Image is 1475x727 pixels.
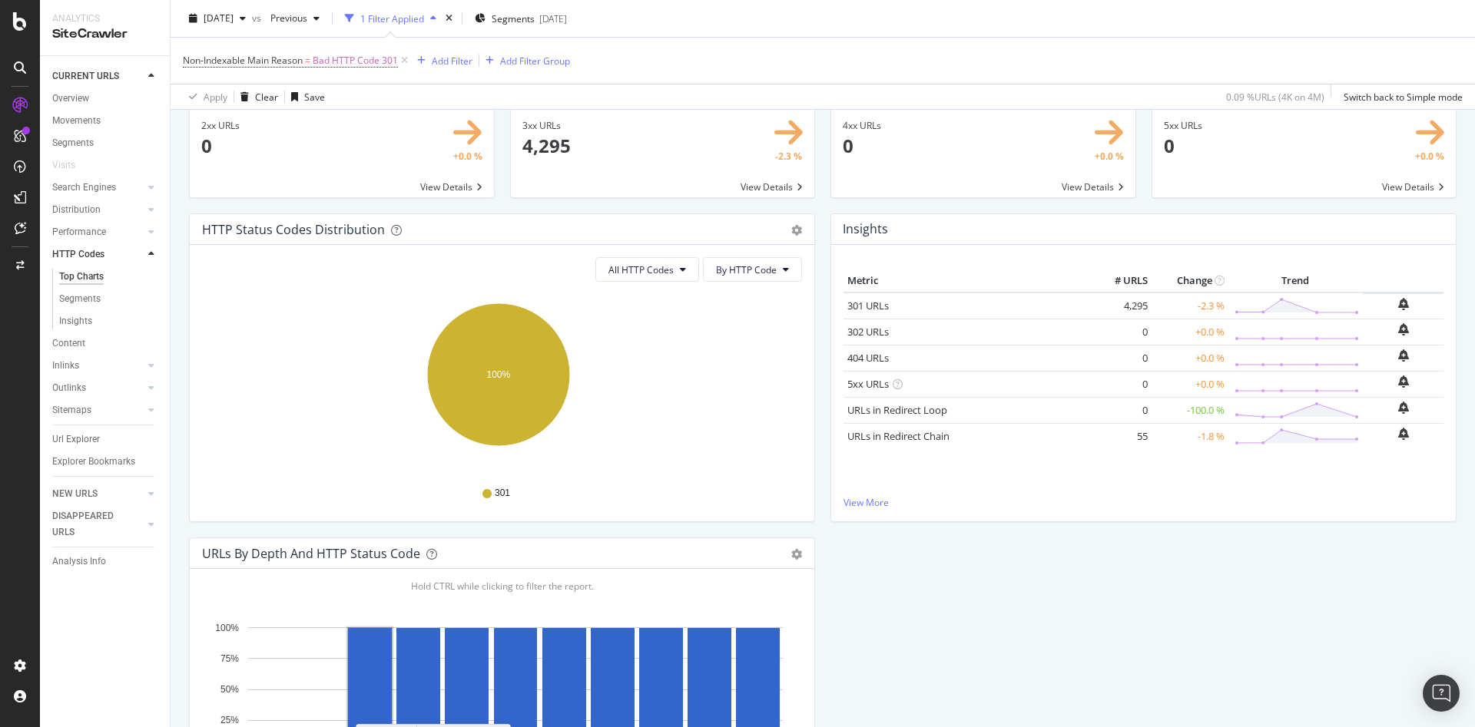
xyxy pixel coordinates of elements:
div: Insights [59,313,92,329]
span: All HTTP Codes [608,263,674,276]
div: Mots-clés [194,91,232,101]
text: 100% [215,623,239,633]
button: Clear [234,84,278,109]
td: 0 [1090,397,1152,423]
td: +0.0 % [1152,345,1228,371]
div: Outlinks [52,380,86,396]
div: bell-plus [1398,402,1409,414]
img: tab_domain_overview_orange.svg [64,89,76,101]
button: Switch back to Simple mode [1337,84,1463,109]
button: All HTTP Codes [595,257,699,282]
div: Sitemaps [52,402,91,418]
a: Sitemaps [52,402,144,418]
a: Movements [52,113,159,129]
td: 55 [1090,423,1152,449]
div: [DATE] [539,12,567,25]
span: vs [252,12,264,25]
div: bell-plus [1398,428,1409,440]
div: NEW URLS [52,486,98,502]
button: Save [285,84,325,109]
td: -2.3 % [1152,292,1228,319]
a: 404 URLs [847,351,889,365]
svg: A chart. [202,294,796,472]
button: [DATE] [183,6,252,31]
a: Url Explorer [52,431,159,448]
div: bell-plus [1398,298,1409,310]
a: URLs in Redirect Chain [847,429,950,443]
img: tab_keywords_by_traffic_grey.svg [177,89,189,101]
div: Visits [52,157,75,173]
div: bell-plus [1398,349,1409,362]
div: Explorer Bookmarks [52,454,135,470]
a: HTTP Codes [52,246,144,263]
a: Explorer Bookmarks [52,454,159,470]
span: Previous [264,12,307,25]
div: gear [791,225,802,236]
div: Url Explorer [52,431,100,448]
div: bell-plus [1398,375,1409,388]
th: # URLS [1090,269,1152,292]
img: website_grey.svg [25,40,37,52]
span: 301 [495,487,510,500]
span: By HTTP Code [716,263,777,276]
button: 1 Filter Applied [339,6,442,31]
span: Segments [492,12,535,25]
div: v 4.0.25 [43,25,75,37]
td: +0.0 % [1152,371,1228,397]
img: logo_orange.svg [25,25,37,37]
a: CURRENT URLS [52,68,144,84]
span: = [305,54,310,67]
div: Domaine: [DOMAIN_NAME] [40,40,174,52]
div: Distribution [52,202,101,218]
div: Domaine [81,91,118,101]
text: 75% [220,653,239,664]
div: Save [304,90,325,103]
button: Apply [183,84,227,109]
a: Top Charts [59,269,159,285]
th: Trend [1228,269,1363,292]
div: Open Intercom Messenger [1423,675,1460,712]
div: SiteCrawler [52,25,157,43]
a: 302 URLs [847,325,889,339]
div: Segments [52,135,94,151]
button: Previous [264,6,326,31]
div: Clear [255,90,278,103]
td: 0 [1090,371,1152,397]
a: 301 URLs [847,299,889,312]
a: Outlinks [52,380,144,396]
td: -100.0 % [1152,397,1228,423]
a: Analysis Info [52,554,159,570]
a: DISAPPEARED URLS [52,508,144,540]
th: Change [1152,269,1228,292]
th: Metric [844,269,1090,292]
div: DISAPPEARED URLS [52,508,130,540]
div: Performance [52,224,106,240]
td: 0 [1090,319,1152,345]
h4: Insights [843,219,888,240]
div: Overview [52,91,89,107]
div: HTTP Status Codes Distribution [202,222,385,237]
div: Movements [52,113,101,129]
text: 25% [220,715,239,726]
button: Segments[DATE] [469,6,573,31]
a: Performance [52,224,144,240]
div: Add Filter [432,54,472,67]
span: 2025 Aug. 31st [204,12,234,25]
div: Add Filter Group [500,54,570,67]
button: Add Filter Group [479,51,570,70]
div: Apply [204,90,227,103]
div: Segments [59,291,101,307]
div: Inlinks [52,358,79,374]
div: Analytics [52,12,157,25]
button: Add Filter [411,51,472,70]
a: Content [52,335,159,352]
td: 4,295 [1090,292,1152,319]
div: 1 Filter Applied [360,12,424,25]
a: Search Engines [52,180,144,196]
a: URLs in Redirect Loop [847,403,947,417]
a: Segments [52,135,159,151]
button: By HTTP Code [703,257,802,282]
div: Search Engines [52,180,116,196]
span: Non-Indexable Main Reason [183,54,303,67]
